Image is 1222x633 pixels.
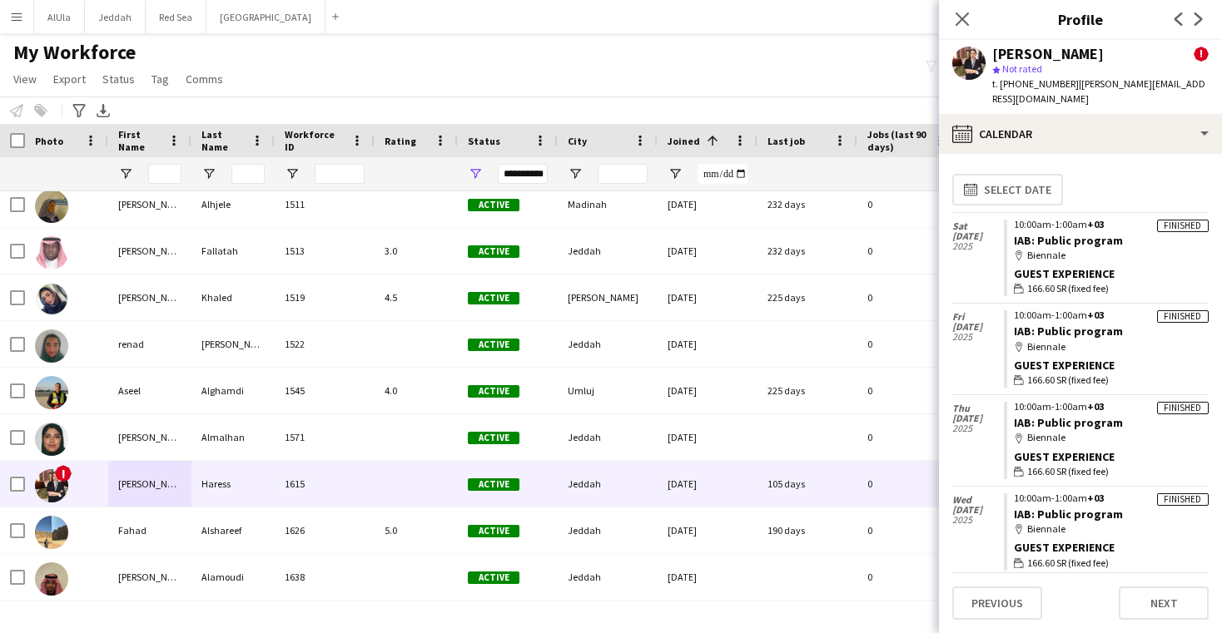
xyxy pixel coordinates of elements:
[1157,220,1209,232] div: Finished
[146,1,206,33] button: Red Sea
[275,368,375,413] div: 1545
[952,312,1004,322] span: Fri
[275,507,375,553] div: 1626
[758,507,857,553] div: 190 days
[35,423,68,456] img: Sarah Almalhan
[857,228,957,274] div: 0
[69,101,89,121] app-action-btn: Advanced filters
[952,174,1063,205] button: Select date
[952,231,1004,241] span: [DATE]
[952,413,1004,423] span: [DATE]
[275,554,375,600] div: 1638
[191,228,275,274] div: Fallatah
[952,332,1004,342] span: 2025
[658,507,758,553] div: [DATE]
[35,329,68,363] img: renad jamal
[468,166,483,181] button: Open Filter Menu
[952,322,1004,332] span: [DATE]
[108,321,191,367] div: renad
[375,274,458,320] div: 4.5
[952,221,1004,231] span: Sat
[102,72,135,87] span: Status
[758,181,857,227] div: 232 days
[231,164,265,184] input: Last Name Filter Input
[55,465,72,482] span: !
[35,135,63,147] span: Photo
[658,321,758,367] div: [DATE]
[558,321,658,367] div: Jeddah
[758,368,857,413] div: 225 days
[468,292,519,304] span: Active
[1002,62,1042,75] span: Not rated
[108,368,191,413] div: Aseel
[598,164,648,184] input: City Filter Input
[118,128,161,153] span: First Name
[857,368,957,413] div: 0
[558,274,658,320] div: [PERSON_NAME]
[952,586,1042,620] button: Previous
[939,114,1222,154] div: Calendar
[1087,218,1104,230] span: +03
[558,228,658,274] div: Jeddah
[558,554,658,600] div: Jeddah
[1087,309,1104,321] span: +03
[758,274,857,320] div: 225 days
[385,135,416,147] span: Rating
[992,47,1104,62] div: [PERSON_NAME]
[47,68,92,90] a: Export
[315,164,365,184] input: Workforce ID Filter Input
[468,135,500,147] span: Status
[568,135,587,147] span: City
[191,461,275,507] div: Haress
[468,478,519,491] span: Active
[1014,415,1123,430] a: IAB: Public program
[96,68,142,90] a: Status
[1014,430,1209,445] div: Biennale
[186,72,223,87] span: Comms
[1027,556,1109,571] span: 166.60 SR (fixed fee)
[275,181,375,227] div: 1511
[867,128,927,153] span: Jobs (last 90 days)
[35,562,68,596] img: Mohammed Alamoudi
[952,423,1004,433] span: 2025
[857,507,957,553] div: 0
[93,101,113,121] app-action-btn: Export XLSX
[1087,492,1104,504] span: +03
[767,135,805,147] span: Last job
[35,283,68,316] img: Jelan Khaled
[206,1,325,33] button: [GEOGRAPHIC_DATA]
[558,461,658,507] div: Jeddah
[35,516,68,549] img: Fahad Alshareef
[118,166,133,181] button: Open Filter Menu
[857,274,957,320] div: 0
[1157,402,1209,414] div: Finished
[191,321,275,367] div: [PERSON_NAME]
[108,461,191,507] div: [PERSON_NAME]
[1119,586,1209,620] button: Next
[7,68,43,90] a: View
[1014,507,1123,522] a: IAB: Public program
[1027,281,1109,296] span: 166.60 SR (fixed fee)
[558,181,658,227] div: Madinah
[375,368,458,413] div: 4.0
[108,228,191,274] div: [PERSON_NAME]
[658,368,758,413] div: [DATE]
[468,385,519,398] span: Active
[1027,464,1109,479] span: 166.60 SR (fixed fee)
[35,469,68,502] img: Sandy Haress
[1014,358,1209,373] div: Guest Experience
[939,8,1222,30] h3: Profile
[275,274,375,320] div: 1519
[558,507,658,553] div: Jeddah
[85,1,146,33] button: Jeddah
[191,507,275,553] div: Alshareef
[1014,402,1209,412] div: 10:00am-1:00am
[1157,310,1209,323] div: Finished
[1014,220,1209,230] div: 10:00am-1:00am
[1014,449,1209,464] div: Guest Experience
[992,77,1205,105] span: | [PERSON_NAME][EMAIL_ADDRESS][DOMAIN_NAME]
[1194,47,1209,62] span: !
[1014,493,1209,503] div: 10:00am-1:00am
[1014,324,1123,339] a: IAB: Public program
[285,128,345,153] span: Workforce ID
